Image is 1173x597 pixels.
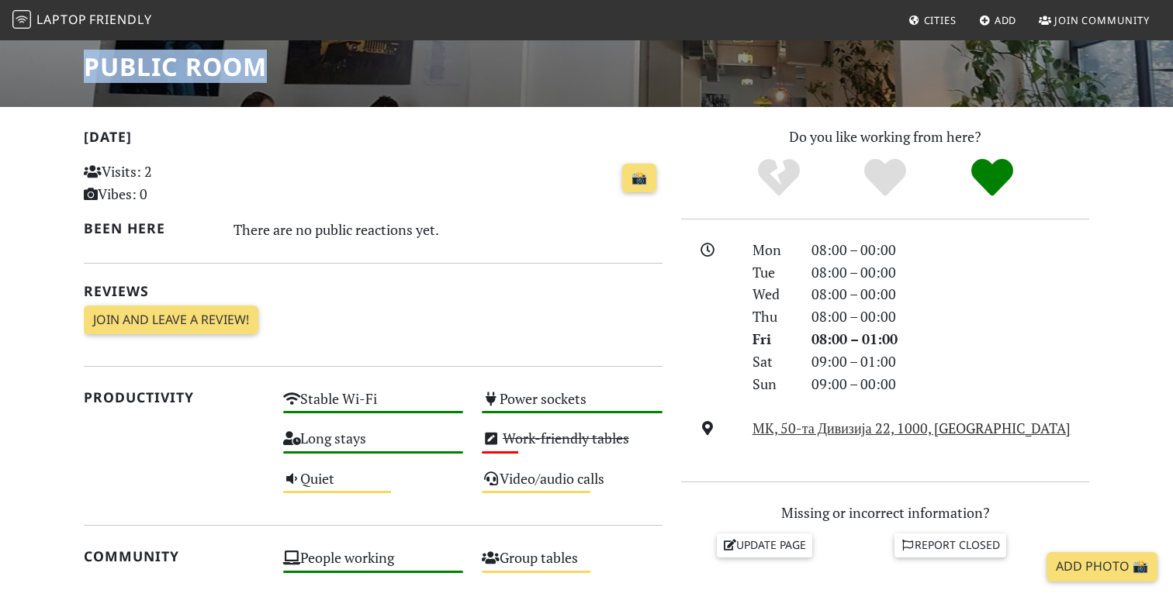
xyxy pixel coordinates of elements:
span: Add [995,13,1017,27]
a: Join and leave a review! [84,305,258,335]
span: Join Community [1054,13,1150,27]
a: Update page [717,533,813,557]
a: Report closed [894,533,1006,557]
div: Sun [743,373,802,395]
div: There are no public reactions yet. [234,217,663,242]
div: Quiet [274,466,473,506]
a: LaptopFriendly LaptopFriendly [12,7,152,34]
span: Cities [924,13,957,27]
div: 08:00 – 01:00 [802,328,1099,350]
h2: Been here [84,220,215,236]
div: Long stays [274,426,473,465]
h2: Reviews [84,283,663,299]
div: 08:00 – 00:00 [802,261,1099,284]
div: Fri [743,328,802,350]
h2: Productivity [84,389,265,405]
span: Laptop [36,11,87,28]
div: Power sockets [472,386,672,426]
div: Thu [743,305,802,328]
p: Do you like working from here? [681,126,1089,148]
img: LaptopFriendly [12,10,31,29]
div: 08:00 – 00:00 [802,283,1099,305]
a: Add [973,6,1023,34]
div: Tue [743,261,802,284]
span: Friendly [89,11,151,28]
div: Yes [832,157,939,199]
div: Video/audio calls [472,466,672,506]
div: Definitely! [939,157,1046,199]
div: Mon [743,239,802,261]
a: MK, 50-та Дивизија 22, 1000, [GEOGRAPHIC_DATA] [753,419,1071,437]
h1: Public Room [84,52,284,81]
div: 08:00 – 00:00 [802,305,1099,328]
div: Group tables [472,545,672,585]
a: Join Community [1033,6,1156,34]
a: Cities [902,6,963,34]
a: Add Photo 📸 [1047,552,1157,581]
div: 09:00 – 01:00 [802,350,1099,373]
div: People working [274,545,473,585]
a: 📸 [622,164,656,193]
div: 09:00 – 00:00 [802,373,1099,395]
s: Work-friendly tables [503,429,629,447]
div: Wed [743,283,802,305]
div: 08:00 – 00:00 [802,239,1099,261]
div: Sat [743,350,802,373]
h2: [DATE] [84,129,663,151]
div: Stable Wi-Fi [274,386,473,426]
p: Visits: 2 Vibes: 0 [84,160,265,205]
div: No [725,157,832,199]
h2: Community [84,548,265,564]
p: Missing or incorrect information? [681,502,1089,524]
